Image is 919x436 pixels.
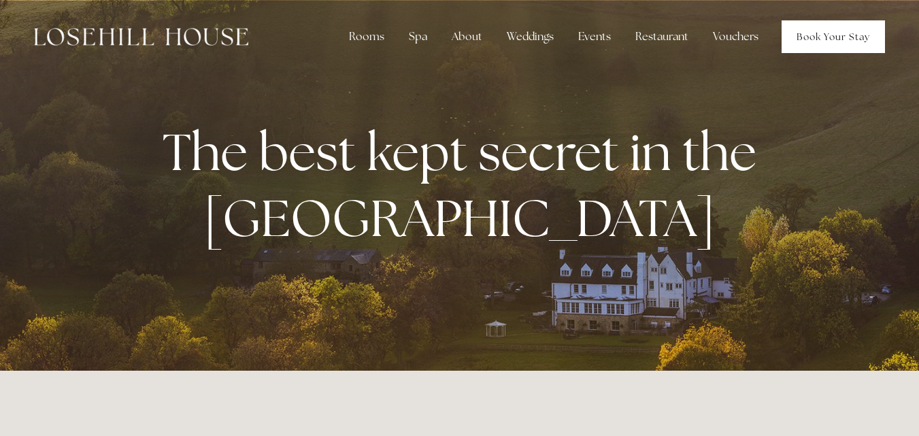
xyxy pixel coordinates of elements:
[441,23,493,50] div: About
[163,118,767,252] strong: The best kept secret in the [GEOGRAPHIC_DATA]
[398,23,438,50] div: Spa
[702,23,769,50] a: Vouchers
[338,23,395,50] div: Rooms
[496,23,565,50] div: Weddings
[34,28,248,46] img: Losehill House
[782,20,885,53] a: Book Your Stay
[624,23,699,50] div: Restaurant
[567,23,622,50] div: Events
